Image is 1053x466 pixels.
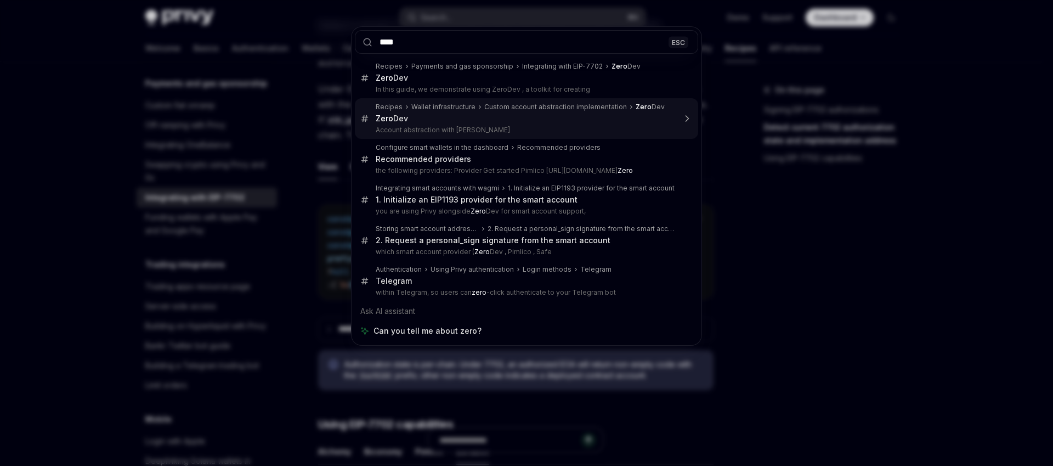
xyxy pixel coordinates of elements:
[376,207,675,216] p: you are using Privy alongside Dev for smart account support,
[523,265,571,274] div: Login methods
[471,207,486,215] b: Zero
[376,143,508,152] div: Configure smart wallets in the dashboard
[488,224,675,233] div: 2. Request a personal_sign signature from the smart account
[376,184,499,193] div: Integrating smart accounts with wagmi
[580,265,612,274] div: Telegram
[376,224,479,233] div: Storing smart account addresses
[522,62,603,71] div: Integrating with EIP-7702
[376,103,403,111] div: Recipes
[376,73,393,82] b: Zero
[376,154,471,164] div: Recommended providers
[484,103,627,111] div: Custom account abstraction implementation
[472,288,486,296] b: zero
[612,62,627,70] b: Zero
[376,62,403,71] div: Recipes
[376,126,675,134] p: Account abstraction with [PERSON_NAME]
[355,301,698,321] div: Ask AI assistant
[669,36,688,48] div: ESC
[376,114,393,123] b: Zero
[508,184,675,193] div: 1. Initialize an EIP1193 provider for the smart account
[636,103,652,111] b: Zero
[411,62,513,71] div: Payments and gas sponsorship
[376,73,408,83] div: Dev
[373,325,482,336] span: Can you tell me about zero?
[376,114,408,123] div: Dev
[376,235,610,245] div: 2. Request a personal_sign signature from the smart account
[376,276,412,286] div: Telegram
[618,166,633,175] b: Zero
[431,265,514,274] div: Using Privy authentication
[411,103,475,111] div: Wallet infrastructure
[636,103,665,111] div: Dev
[376,85,675,94] p: In this guide, we demonstrate using ZeroDev , a toolkit for creating
[612,62,641,71] div: Dev
[517,143,601,152] div: Recommended providers
[376,195,578,205] div: 1. Initialize an EIP1193 provider for the smart account
[376,166,675,175] p: the following providers: Provider Get started Pimlico [URL][DOMAIN_NAME]
[376,265,422,274] div: Authentication
[376,288,675,297] p: within Telegram, so users can -click authenticate to your Telegram bot
[474,248,490,256] b: Zero
[376,248,675,256] p: which smart account provider ( Dev , Pimlico , Safe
